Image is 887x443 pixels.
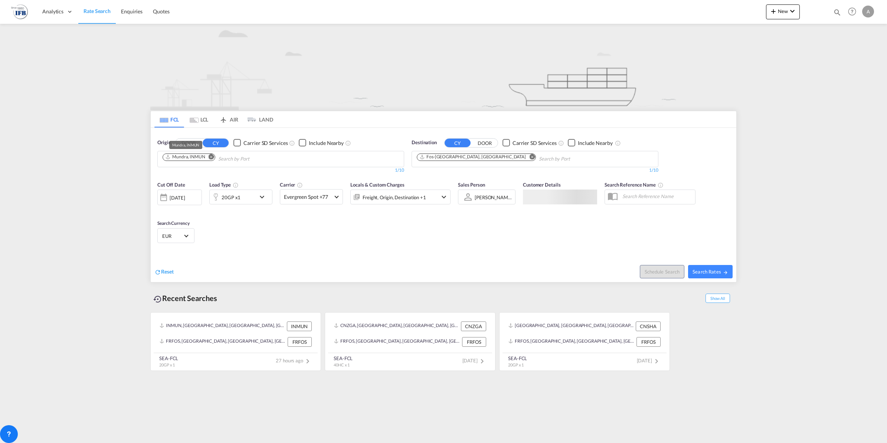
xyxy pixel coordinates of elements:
[150,312,321,371] recent-search-card: INMUN, [GEOGRAPHIC_DATA], [GEOGRAPHIC_DATA], [GEOGRAPHIC_DATA], [GEOGRAPHIC_DATA] INMUNFRFOS, [GE...
[160,337,286,347] div: FRFOS, Fos-sur-Mer, France, Western Europe, Europe
[461,321,486,331] div: CNZGA
[636,337,661,347] div: FRFOS
[280,182,303,188] span: Carrier
[287,321,312,331] div: INMUN
[412,139,437,146] span: Destination
[165,154,205,160] div: Mundra, INMUN
[243,111,273,127] md-tab-item: LAND
[150,290,220,307] div: Recent Searches
[184,111,214,127] md-tab-item: LCL
[640,265,684,278] button: Note: By default Schedule search will only considerorigin ports, destination ports and cut off da...
[652,357,661,366] md-icon: icon-chevron-right
[578,139,613,147] div: Include Nearby
[150,24,737,110] img: new-FCL.png
[568,139,613,147] md-checkbox: Checkbox No Ink
[478,357,487,366] md-icon: icon-chevron-right
[172,141,200,149] div: Mundra, INMUN
[157,167,404,174] div: 1/10
[157,190,202,205] div: [DATE]
[157,220,190,226] span: Search Currency
[42,8,63,15] span: Analytics
[219,115,228,121] md-icon: icon-airplane
[605,182,664,188] span: Search Reference Name
[833,8,841,19] div: icon-magnify
[159,355,178,362] div: SEA-FCL
[204,154,215,161] button: Remove
[203,139,229,147] button: CY
[153,295,162,304] md-icon: icon-backup-restore
[334,362,350,367] span: 40HC x 1
[615,140,621,146] md-icon: Unchecked: Ignores neighbouring ports when fetching rates.Checked : Includes neighbouring ports w...
[233,182,239,188] md-icon: icon-information-outline
[363,192,426,203] div: Freight Origin Destination Factory Stuffing
[157,139,171,146] span: Origin
[176,139,202,147] button: DOOR
[350,182,405,188] span: Locals & Custom Charges
[619,191,695,202] input: Search Reference Name
[503,139,557,147] md-checkbox: Checkbox No Ink
[214,111,243,127] md-tab-item: AIR
[558,140,564,146] md-icon: Unchecked: Search for CY (Container Yard) services for all selected carriers.Checked : Search for...
[636,321,661,331] div: CNSHA
[84,8,111,14] span: Rate Search
[334,321,459,331] div: CNZGA, Zhongshan, China, Greater China & Far East Asia, Asia Pacific
[165,154,207,160] div: Press delete to remove this chip.
[419,154,527,160] div: Press delete to remove this chip.
[458,182,485,188] span: Sales Person
[723,270,728,275] md-icon: icon-arrow-right
[154,269,161,275] md-icon: icon-refresh
[862,6,874,17] div: A
[539,153,609,165] input: Chips input.
[154,111,184,127] md-tab-item: FCL
[289,140,295,146] md-icon: Unchecked: Search for CY (Container Yard) services for all selected carriers.Checked : Search for...
[233,139,288,147] md-checkbox: Checkbox No Ink
[288,337,312,347] div: FRFOS
[121,8,143,14] span: Enquiries
[162,233,183,239] span: EUR
[499,312,670,371] recent-search-card: [GEOGRAPHIC_DATA], [GEOGRAPHIC_DATA], [GEOGRAPHIC_DATA], [GEOGRAPHIC_DATA] & [GEOGRAPHIC_DATA], [...
[462,358,487,363] span: [DATE]
[334,355,353,362] div: SEA-FCL
[209,190,272,204] div: 20GP x1icon-chevron-down
[11,3,28,20] img: de31bbe0256b11eebba44b54815f083d.png
[258,193,270,201] md-icon: icon-chevron-down
[474,192,513,203] md-select: Sales Person: Anne Sophie Gens
[151,128,736,282] div: OriginDOOR CY Checkbox No InkUnchecked: Search for CY (Container Yard) services for all selected ...
[524,154,536,161] button: Remove
[788,7,797,16] md-icon: icon-chevron-down
[154,111,273,127] md-pagination-wrapper: Use the left and right arrow keys to navigate between tabs
[153,8,169,14] span: Quotes
[334,337,460,347] div: FRFOS, Fos-sur-Mer, France, Western Europe, Europe
[297,182,303,188] md-icon: The selected Trucker/Carrierwill be displayed in the rate results If the rates are from another f...
[637,358,661,363] span: [DATE]
[222,192,240,203] div: 20GP x1
[350,190,451,204] div: Freight Origin Destination Factory Stuffingicon-chevron-down
[157,204,163,214] md-datepicker: Select
[161,268,174,275] span: Reset
[303,357,312,366] md-icon: icon-chevron-right
[833,8,841,16] md-icon: icon-magnify
[412,167,658,174] div: 1/10
[218,153,289,165] input: Chips input.
[769,7,778,16] md-icon: icon-plus 400-fg
[846,5,862,19] div: Help
[445,139,471,147] button: CY
[508,355,527,362] div: SEA-FCL
[693,269,728,275] span: Search Rates
[160,321,285,331] div: INMUN, Mundra, India, Indian Subcontinent, Asia Pacific
[157,182,185,188] span: Cut Off Date
[523,182,560,188] span: Customer Details
[170,194,185,201] div: [DATE]
[439,193,448,201] md-icon: icon-chevron-down
[416,151,612,165] md-chips-wrap: Chips container. Use arrow keys to select chips.
[419,154,526,160] div: Fos-sur-Mer, FRFOS
[159,362,175,367] span: 20GP x 1
[154,268,174,276] div: icon-refreshReset
[299,139,344,147] md-checkbox: Checkbox No Ink
[284,193,332,201] span: Evergreen Spot +77
[276,358,312,363] span: 27 hours ago
[706,294,730,303] span: Show All
[161,230,190,241] md-select: Select Currency: € EUREuro
[846,5,858,18] span: Help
